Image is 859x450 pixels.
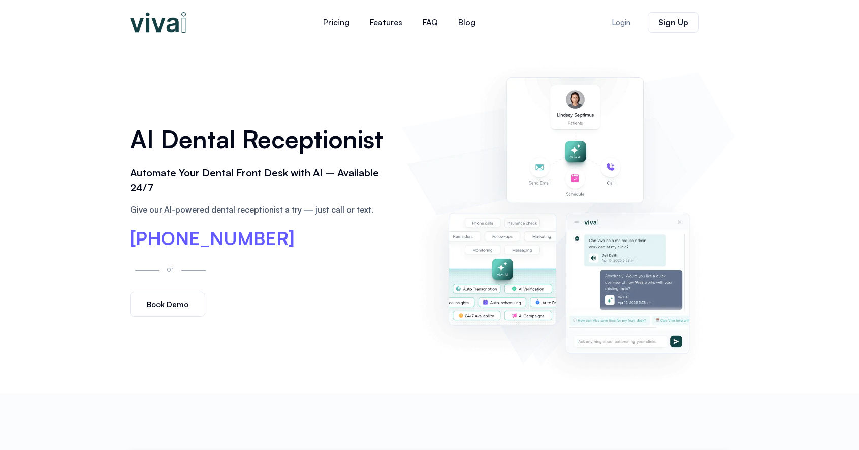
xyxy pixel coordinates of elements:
span: Login [612,19,630,26]
h2: Automate Your Dental Front Desk with AI – Available 24/7 [130,166,392,195]
a: Pricing [313,10,360,35]
a: [PHONE_NUMBER] [130,229,295,248]
img: AI dental receptionist dashboard – virtual receptionist dental office [407,55,729,383]
h1: AI Dental Receptionist [130,122,392,157]
span: Sign Up [658,18,688,26]
a: Features [360,10,412,35]
a: Book Demo [130,292,205,317]
nav: Menu [252,10,547,35]
p: Give our AI-powered dental receptionist a try — just call or text. [130,203,392,216]
a: FAQ [412,10,448,35]
a: Login [599,13,643,33]
a: Blog [448,10,486,35]
a: Sign Up [648,12,699,33]
span: Book Demo [147,301,188,308]
p: or [164,263,176,275]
